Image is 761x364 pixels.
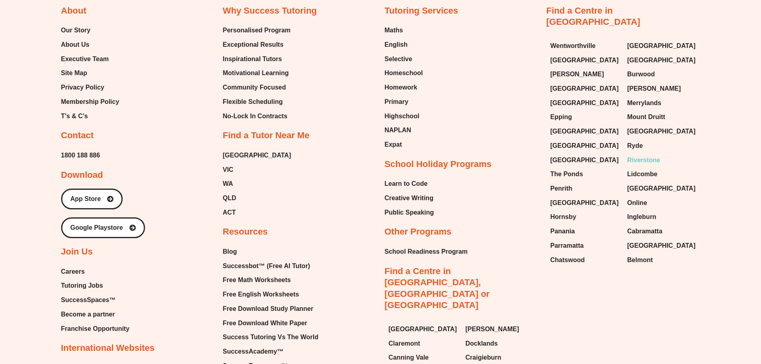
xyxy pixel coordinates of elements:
[61,189,123,209] a: App Store
[385,5,458,17] h2: Tutoring Services
[550,83,619,95] span: [GEOGRAPHIC_DATA]
[223,303,318,315] a: Free Download Study Planner
[223,178,291,190] a: WA
[61,294,130,306] a: SuccessSpaces™
[385,39,408,51] span: English
[223,317,318,329] a: Free Download White Paper
[61,280,130,292] a: Tutoring Jobs
[627,97,661,109] span: Merrylands
[385,192,434,204] a: Creative Writing
[61,82,119,93] a: Privacy Policy
[223,226,268,238] h2: Resources
[627,154,660,166] span: Riverstone
[627,68,696,80] a: Burwood
[389,352,429,364] span: Canning Vale
[223,110,288,122] span: No-Lock In Contracts
[385,246,468,258] a: School Readiness Program
[223,96,291,108] a: Flexible Scheduling
[61,39,89,51] span: About Us
[550,254,620,266] a: Chatswood
[550,211,620,223] a: Hornsby
[385,67,423,79] a: Homeschool
[385,53,423,65] a: Selective
[223,110,291,122] a: No-Lock In Contracts
[550,183,620,195] a: Penrith
[550,168,583,180] span: The Ponds
[223,178,233,190] span: WA
[627,168,658,180] span: Lidcombe
[627,183,696,195] a: [GEOGRAPHIC_DATA]
[389,323,458,335] a: [GEOGRAPHIC_DATA]
[385,24,423,36] a: Maths
[550,197,619,209] span: [GEOGRAPHIC_DATA]
[223,303,314,315] span: Free Download Study Planner
[223,24,291,36] a: Personalised Program
[627,240,696,252] a: [GEOGRAPHIC_DATA]
[627,168,696,180] a: Lidcombe
[550,83,620,95] a: [GEOGRAPHIC_DATA]
[550,125,619,137] span: [GEOGRAPHIC_DATA]
[61,5,87,17] h2: About
[385,207,434,219] a: Public Speaking
[385,178,434,190] a: Learn to Code
[61,96,119,108] a: Membership Policy
[223,82,286,93] span: Community Focused
[61,53,109,65] span: Executive Team
[627,154,696,166] a: Riverstone
[465,323,534,335] a: [PERSON_NAME]
[389,338,458,350] a: Claremont
[223,288,299,300] span: Free English Worksheets
[627,140,696,152] a: Ryde
[465,352,501,364] span: Craigieburn
[385,96,423,108] a: Primary
[550,68,620,80] a: [PERSON_NAME]
[550,40,596,52] span: Wentworthville
[550,240,584,252] span: Parramatta
[550,225,620,237] a: Panania
[385,124,411,136] span: NAPLAN
[465,338,534,350] a: Docklands
[385,178,428,190] span: Learn to Code
[223,246,318,258] a: Blog
[627,197,647,209] span: Online
[223,317,308,329] span: Free Download White Paper
[550,140,619,152] span: [GEOGRAPHIC_DATA]
[61,67,119,79] a: Site Map
[223,288,318,300] a: Free English Worksheets
[627,54,696,66] a: [GEOGRAPHIC_DATA]
[385,226,452,238] h2: Other Programs
[385,110,419,122] span: Highschool
[627,40,696,52] a: [GEOGRAPHIC_DATA]
[223,67,289,79] span: Motivational Learning
[223,207,291,219] a: ACT
[61,342,155,354] h2: International Websites
[223,39,284,51] span: Exceptional Results
[223,5,317,17] h2: Why Success Tutoring
[627,197,696,209] a: Online
[550,125,620,137] a: [GEOGRAPHIC_DATA]
[627,225,696,237] a: Cabramatta
[61,39,119,51] a: About Us
[627,183,695,195] span: [GEOGRAPHIC_DATA]
[550,254,585,266] span: Chatswood
[223,192,236,204] span: QLD
[223,346,318,358] a: SuccessAcademy™
[550,225,575,237] span: Panania
[61,130,94,141] h2: Contact
[550,154,619,166] span: [GEOGRAPHIC_DATA]
[627,211,656,223] span: Ingleburn
[550,240,620,252] a: Parramatta
[627,83,696,95] a: [PERSON_NAME]
[223,130,310,141] h2: Find a Tutor Near Me
[465,352,534,364] a: Craigieburn
[223,164,291,176] a: VIC
[550,197,620,209] a: [GEOGRAPHIC_DATA]
[223,331,318,343] span: Success Tutoring Vs The World
[223,274,291,286] span: Free Math Worksheets
[223,149,291,161] span: [GEOGRAPHIC_DATA]
[550,54,620,66] a: [GEOGRAPHIC_DATA]
[627,40,695,52] span: [GEOGRAPHIC_DATA]
[627,111,696,123] a: Mount Druitt
[61,308,130,320] a: Become a partner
